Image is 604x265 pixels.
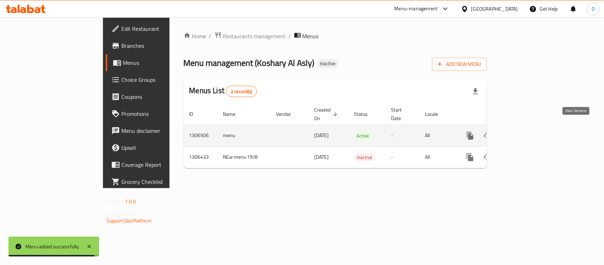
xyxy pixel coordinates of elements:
[106,156,204,173] a: Coverage Report
[315,106,340,123] span: Created On
[456,103,535,125] th: Actions
[107,197,124,206] span: Version:
[107,216,151,225] a: Support.OpsPlatform
[214,32,286,41] a: Restaurants management
[395,5,438,13] div: Menu-management
[462,127,479,144] button: more
[223,32,286,40] span: Restaurants management
[184,103,535,168] table: enhanced table
[106,88,204,105] a: Coupons
[121,177,198,186] span: Grocery Checklist
[106,71,204,88] a: Choice Groups
[386,146,420,168] td: -
[354,153,375,162] span: Inactive
[354,132,372,140] span: Active
[106,37,204,54] a: Branches
[223,110,245,118] span: Name
[106,105,204,122] a: Promotions
[354,131,372,140] div: Active
[479,149,496,166] button: Change Status
[209,32,212,40] li: /
[317,60,339,68] div: Inactive
[303,32,319,40] span: Menus
[592,5,595,13] span: D
[386,125,420,146] td: -
[106,122,204,139] a: Menu disclaimer
[189,85,257,97] h2: Menus List
[315,131,329,140] span: [DATE]
[391,106,411,123] span: Start Date
[121,75,198,84] span: Choice Groups
[467,83,484,100] div: Export file
[317,61,339,67] span: Inactive
[276,110,300,118] span: Vendor
[425,110,448,118] span: Locale
[121,24,198,33] span: Edit Restaurant
[226,86,257,97] div: Total records count
[184,55,315,71] span: Menu management ( Koshary Al Asly )
[354,110,377,118] span: Status
[106,139,204,156] a: Upsell
[106,54,204,71] a: Menus
[218,146,271,168] td: NEw menu 19/8
[121,160,198,169] span: Coverage Report
[420,146,456,168] td: All
[189,110,203,118] span: ID
[226,88,257,95] span: 2 record(s)
[121,109,198,118] span: Promotions
[121,143,198,152] span: Upsell
[125,197,136,206] span: 1.0.0
[479,127,496,144] button: Change Status
[420,125,456,146] td: All
[107,209,139,218] span: Get support on:
[432,58,487,71] button: Add New Menu
[218,125,271,146] td: menu
[106,20,204,37] a: Edit Restaurant
[184,32,487,41] nav: breadcrumb
[438,60,481,69] span: Add New Menu
[106,173,204,190] a: Grocery Checklist
[471,5,518,13] div: [GEOGRAPHIC_DATA]
[121,92,198,101] span: Coupons
[462,149,479,166] button: more
[25,243,79,250] div: Menu added successfully
[315,152,329,162] span: [DATE]
[121,126,198,135] span: Menu disclaimer
[121,41,198,50] span: Branches
[123,58,198,67] span: Menus
[289,32,291,40] li: /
